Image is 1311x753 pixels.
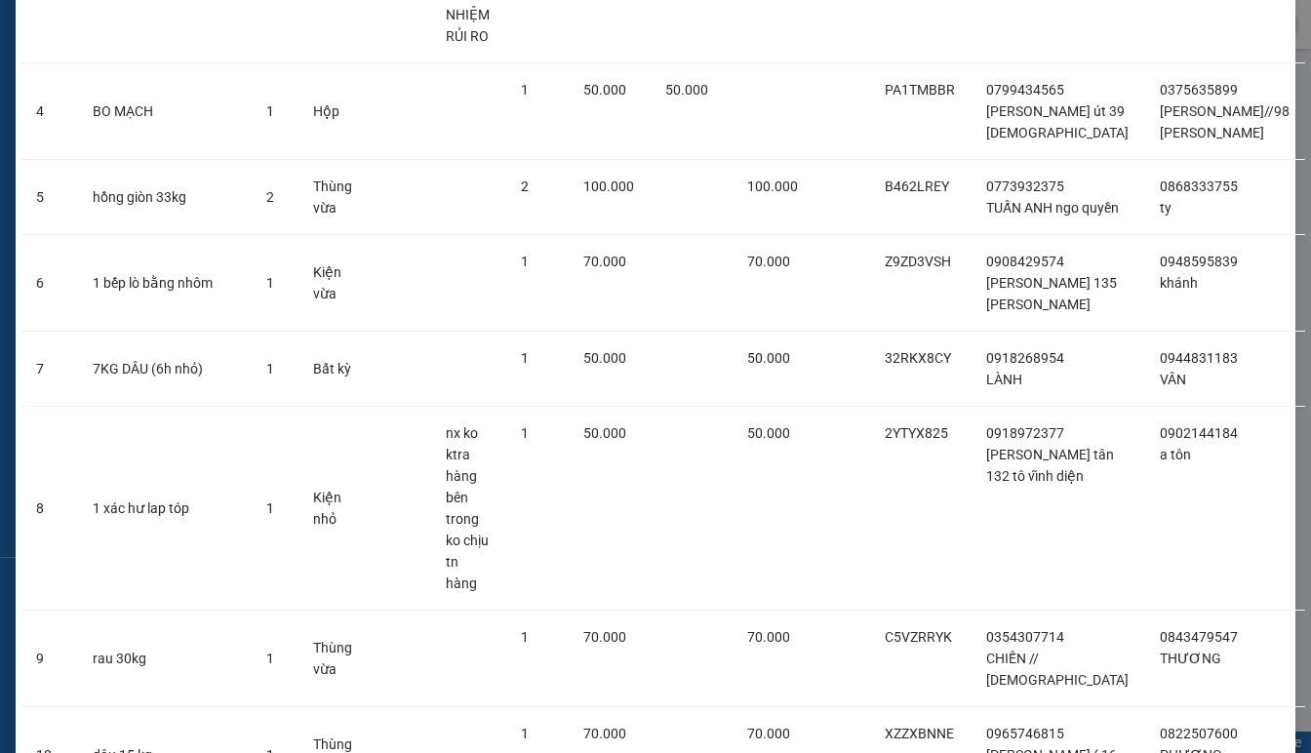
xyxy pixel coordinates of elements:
[446,425,489,591] span: nx ko ktra hàng bên trong ko chịu tn hàng
[1160,254,1238,269] span: 0948595839
[521,350,529,366] span: 1
[20,63,77,160] td: 4
[266,651,274,666] span: 1
[298,407,368,611] td: Kiện nhỏ
[747,254,790,269] span: 70.000
[521,425,529,441] span: 1
[521,726,529,741] span: 1
[583,254,626,269] span: 70.000
[747,629,790,645] span: 70.000
[521,629,529,645] span: 1
[583,178,634,194] span: 100.000
[20,611,77,707] td: 9
[583,629,626,645] span: 70.000
[747,425,790,441] span: 50.000
[77,160,251,235] td: hồng giòn 33kg
[266,361,274,376] span: 1
[298,63,368,160] td: Hộp
[885,82,955,98] span: PA1TMBBR
[298,235,368,332] td: Kiện vừa
[1160,350,1238,366] span: 0944831183
[1160,425,1238,441] span: 0902144184
[747,726,790,741] span: 70.000
[298,160,368,235] td: Thùng vừa
[521,82,529,98] span: 1
[665,82,708,98] span: 50.000
[20,160,77,235] td: 5
[266,189,274,205] span: 2
[885,254,951,269] span: Z9ZD3VSH
[77,235,251,332] td: 1 bếp lò bằng nhôm
[747,178,798,194] span: 100.000
[583,82,626,98] span: 50.000
[298,332,368,407] td: Bất kỳ
[1160,651,1221,666] span: THƯƠNG
[885,350,951,366] span: 32RKX8CY
[583,350,626,366] span: 50.000
[885,629,952,645] span: C5VZRRYK
[1160,82,1238,98] span: 0375635899
[885,726,954,741] span: XZZXBNNE
[298,611,368,707] td: Thùng vừa
[986,425,1064,441] span: 0918972377
[986,372,1022,387] span: LÀNH
[77,407,251,611] td: 1 xác hư lap tóp
[1160,447,1191,462] span: a tôn
[583,726,626,741] span: 70.000
[986,651,1129,688] span: CHIẾN // [DEMOGRAPHIC_DATA]
[986,254,1064,269] span: 0908429574
[20,407,77,611] td: 8
[77,63,251,160] td: BO MẠCH
[266,275,274,291] span: 1
[986,275,1117,312] span: [PERSON_NAME] 135 [PERSON_NAME]
[266,103,274,119] span: 1
[1160,178,1238,194] span: 0868333755
[77,332,251,407] td: 7KG DÂU (6h nhỏ)
[747,350,790,366] span: 50.000
[986,178,1064,194] span: 0773932375
[1160,372,1186,387] span: VÂN
[583,425,626,441] span: 50.000
[986,726,1064,741] span: 0965746815
[521,178,529,194] span: 2
[266,500,274,516] span: 1
[1160,103,1290,140] span: [PERSON_NAME]//98 [PERSON_NAME]
[885,178,949,194] span: B462LREY
[986,103,1129,140] span: [PERSON_NAME] út 39 [DEMOGRAPHIC_DATA]
[20,332,77,407] td: 7
[986,629,1064,645] span: 0354307714
[986,200,1119,216] span: TUẤN ANH ngo quyền
[1160,275,1198,291] span: khánh
[986,447,1114,484] span: [PERSON_NAME] tân 132 tô vĩnh diện
[986,350,1064,366] span: 0918268954
[1160,726,1238,741] span: 0822507600
[1160,200,1172,216] span: ty
[521,254,529,269] span: 1
[77,611,251,707] td: rau 30kg
[1160,629,1238,645] span: 0843479547
[20,235,77,332] td: 6
[885,425,948,441] span: 2YTYX825
[986,82,1064,98] span: 0799434565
